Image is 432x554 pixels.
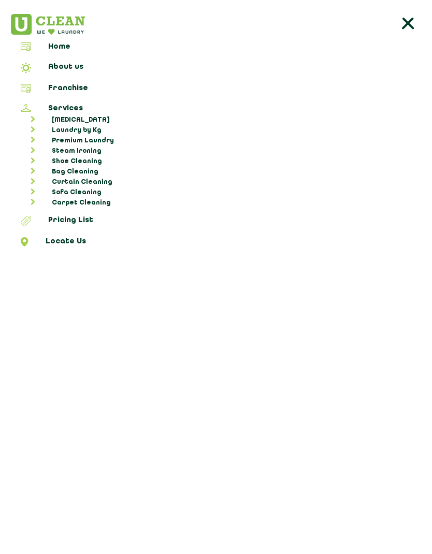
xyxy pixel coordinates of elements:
a: Home [4,42,428,55]
a: [MEDICAL_DATA] [14,115,428,125]
a: Carpet Cleaning [14,198,428,208]
a: Shoe Cleaning [14,156,428,167]
img: UClean Laundry and Dry Cleaning [4,14,85,35]
a: Laundry by Kg [14,125,428,136]
a: Curtain Cleaning [14,177,428,187]
a: Sofa Cleaning [14,187,428,198]
a: Locate Us [4,237,428,250]
a: Pricing List [4,216,428,229]
a: Franchise [4,84,428,96]
a: Steam Ironing [14,146,428,156]
a: Services [4,104,428,115]
a: About us [4,63,428,76]
a: Premium Laundry [14,136,428,146]
a: Bag Cleaning [14,167,428,177]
